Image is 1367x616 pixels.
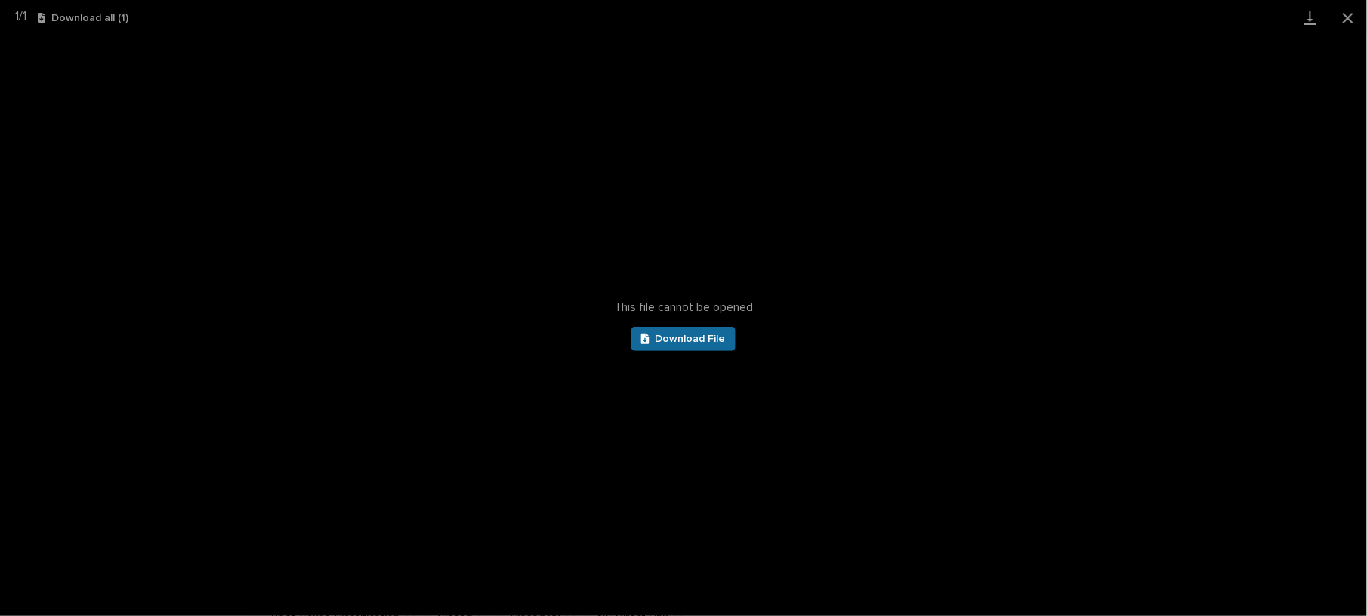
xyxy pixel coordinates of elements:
span: 1 [23,10,26,22]
span: This file cannot be opened [614,300,753,315]
a: Download File [631,327,736,351]
button: Download all (1) [38,13,128,23]
span: 1 [15,10,19,22]
span: Download File [656,334,726,344]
